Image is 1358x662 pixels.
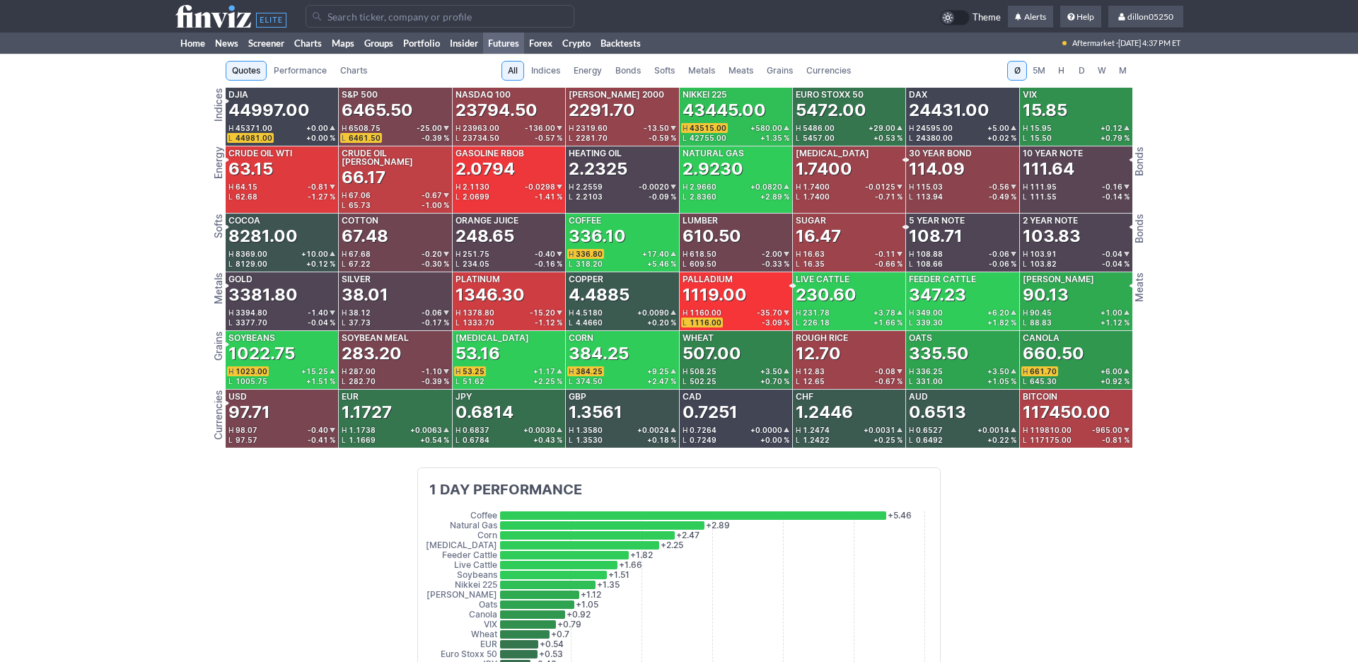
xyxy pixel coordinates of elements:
[1101,134,1130,141] div: +0.79
[463,134,499,142] span: 23734.50
[875,260,903,267] div: -0.66
[342,91,378,99] div: S&P 500
[916,192,943,201] span: 113.94
[609,61,647,81] a: Bonds
[422,192,442,199] span: -0.67
[453,214,565,272] a: Orange Juice248.65H251.75-0.40L234.05-0.16 %
[301,250,328,257] span: +10.00
[683,216,718,225] div: Lumber
[236,192,257,201] span: 62.68
[569,193,576,200] span: L
[210,33,243,54] a: News
[306,124,328,132] span: +0.00
[463,192,489,201] span: 2.0699
[443,134,449,141] span: %
[683,193,690,200] span: L
[232,64,260,78] span: Quotes
[973,10,1001,25] span: Theme
[909,216,965,225] div: 5 Year Note
[1051,61,1071,81] button: H
[531,64,560,78] span: Indices
[796,260,803,267] span: L
[557,193,562,200] span: %
[1102,193,1130,200] div: -0.14
[683,149,744,158] div: Natural Gas
[649,134,676,141] div: -0.59
[422,250,442,257] span: -0.20
[463,124,499,132] span: 23963.00
[1023,216,1078,225] div: 2 Year Note
[909,193,916,200] span: L
[226,272,338,330] a: Gold3381.80H3394.80-1.40L3377.70-0.04 %
[683,134,690,141] span: L
[989,193,1016,200] div: -0.49
[909,260,916,267] span: L
[897,134,903,141] span: %
[274,64,327,78] span: Performance
[463,260,489,268] span: 234.05
[1023,124,1030,132] span: H
[453,272,565,330] a: Platinum1346.30H1378.80-15.20L1333.70-1.12 %
[417,124,442,132] span: -25.00
[339,88,451,146] a: S&P 5006465.50H6508.75-25.00L6461.50-0.39 %
[683,183,690,190] span: H
[803,134,835,142] span: 5457.00
[987,124,1009,132] span: +5.00
[760,61,799,81] a: Grains
[535,193,562,200] div: -1.41
[463,250,489,258] span: 251.75
[1102,250,1122,257] span: -0.04
[455,158,515,180] div: 2.0794
[989,183,1009,190] span: -0.56
[1030,250,1057,258] span: 103.91
[576,260,603,268] span: 318.20
[1101,124,1122,132] span: +0.12
[455,124,463,132] span: H
[762,250,782,257] span: -2.00
[688,64,715,78] span: Metals
[342,99,413,122] div: 6465.50
[445,33,483,54] a: Insider
[453,146,565,213] a: Gasoline RBOB2.0794H2.1130-0.0298L2.0699-1.41 %
[729,64,753,78] span: Meats
[916,182,943,191] span: 115.03
[557,260,562,267] span: %
[784,193,789,200] span: %
[228,99,310,122] div: 44997.00
[569,124,576,132] span: H
[524,33,557,54] a: Forex
[1007,61,1027,81] button: Ø
[647,260,676,267] div: +5.46
[682,61,721,81] a: Metals
[806,64,851,78] span: Currencies
[422,202,449,209] div: -1.00
[566,88,678,146] a: [PERSON_NAME] 20002291.70H2319.60-13.50L2281.70-0.59 %
[940,10,1001,25] a: Theme
[569,260,576,267] span: L
[455,91,511,99] div: Nasdaq 100
[236,182,257,191] span: 64.15
[909,124,916,132] span: H
[909,91,927,99] div: DAX
[762,260,789,267] div: -0.33
[909,134,916,141] span: L
[557,33,596,54] a: Crypto
[654,64,675,78] span: Softs
[455,216,518,225] div: Orange Juice
[750,183,782,190] span: +0.0820
[483,33,524,54] a: Futures
[228,225,298,248] div: 8281.00
[566,214,678,272] a: Coffee336.10H336.80+17.40L318.20+5.46 %
[1028,61,1050,81] button: 5M
[349,124,381,132] span: 6508.75
[690,134,726,142] span: 42755.00
[342,225,388,248] div: 67.48
[569,183,576,190] span: H
[690,250,716,258] span: 618.50
[690,124,726,132] span: 43515.00
[680,214,792,272] a: Lumber610.50H618.50-2.00L609.50-0.33 %
[330,260,335,267] span: %
[680,272,792,330] a: Palladium1119.00H1160.00-35.70L1116.00-3.09 %
[683,158,743,180] div: 2.9230
[228,250,236,257] span: H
